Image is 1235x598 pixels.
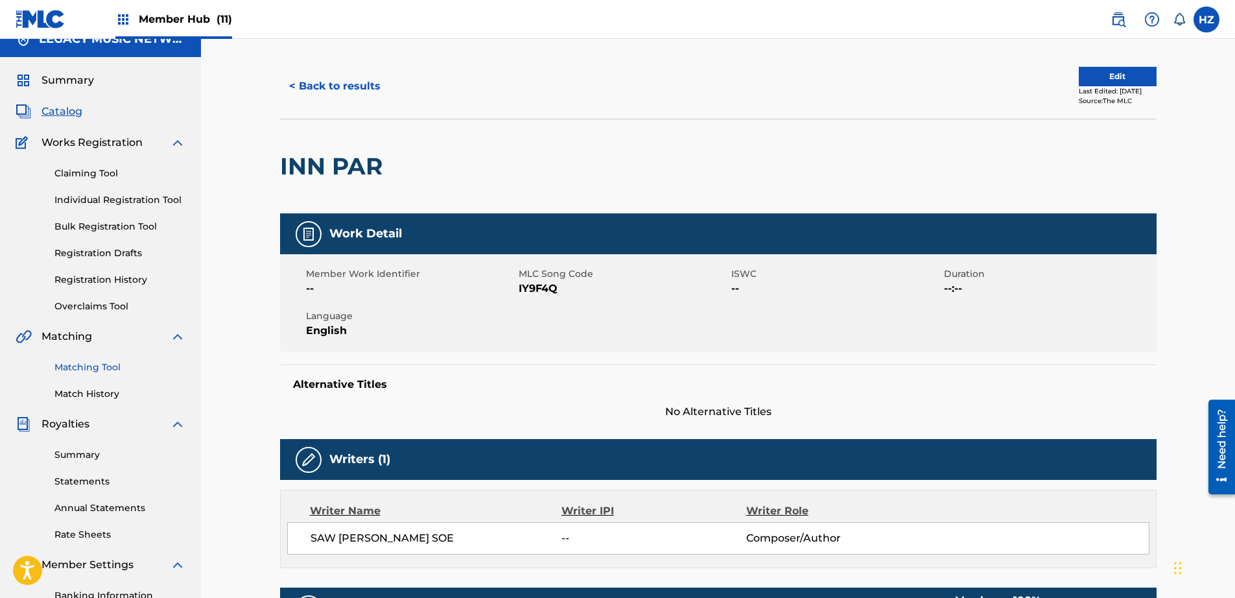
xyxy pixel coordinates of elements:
[310,503,562,519] div: Writer Name
[1079,86,1157,96] div: Last Edited: [DATE]
[1079,96,1157,106] div: Source: The MLC
[1194,6,1219,32] div: User Menu
[16,73,94,88] a: SummarySummary
[280,404,1157,420] span: No Alternative Titles
[1174,549,1182,588] div: Drag
[54,528,185,542] a: Rate Sheets
[41,73,94,88] span: Summary
[54,220,185,233] a: Bulk Registration Tool
[280,70,390,102] button: < Back to results
[561,503,746,519] div: Writer IPI
[41,329,92,344] span: Matching
[54,361,185,374] a: Matching Tool
[16,329,32,344] img: Matching
[519,281,728,296] span: IY9F4Q
[16,10,65,29] img: MLC Logo
[746,531,914,546] span: Composer/Author
[301,452,316,468] img: Writers
[41,416,89,432] span: Royalties
[746,503,914,519] div: Writer Role
[1111,12,1126,27] img: search
[170,135,185,150] img: expand
[54,387,185,401] a: Match History
[170,416,185,432] img: expand
[306,267,515,281] span: Member Work Identifier
[944,267,1153,281] span: Duration
[306,323,515,339] span: English
[301,226,316,242] img: Work Detail
[731,281,941,296] span: --
[39,32,185,47] h5: LEGACY MUSIC NETWORK
[54,167,185,180] a: Claiming Tool
[16,104,82,119] a: CatalogCatalog
[1144,12,1160,27] img: help
[519,267,728,281] span: MLC Song Code
[170,557,185,573] img: expand
[329,452,390,467] h5: Writers (1)
[16,416,31,432] img: Royalties
[41,135,143,150] span: Works Registration
[54,273,185,287] a: Registration History
[293,378,1144,391] h5: Alternative Titles
[306,309,515,323] span: Language
[731,267,941,281] span: ISWC
[561,531,746,546] span: --
[170,329,185,344] img: expand
[944,281,1153,296] span: --:--
[1173,13,1186,26] div: Notifications
[1199,394,1235,499] iframe: Resource Center
[115,12,131,27] img: Top Rightsholders
[280,152,389,181] h2: INN PAR
[1139,6,1165,32] div: Help
[54,246,185,260] a: Registration Drafts
[54,501,185,515] a: Annual Statements
[311,531,562,546] span: SAW [PERSON_NAME] SOE
[139,12,232,27] span: Member Hub
[16,557,31,573] img: Member Settings
[54,448,185,462] a: Summary
[1105,6,1131,32] a: Public Search
[41,104,82,119] span: Catalog
[16,32,31,47] img: Accounts
[16,104,31,119] img: Catalog
[1170,536,1235,598] iframe: Chat Widget
[329,226,402,241] h5: Work Detail
[1079,67,1157,86] button: Edit
[54,300,185,313] a: Overclaims Tool
[54,475,185,488] a: Statements
[306,281,515,296] span: --
[41,557,134,573] span: Member Settings
[16,73,31,88] img: Summary
[54,193,185,207] a: Individual Registration Tool
[217,13,232,25] span: (11)
[16,135,32,150] img: Works Registration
